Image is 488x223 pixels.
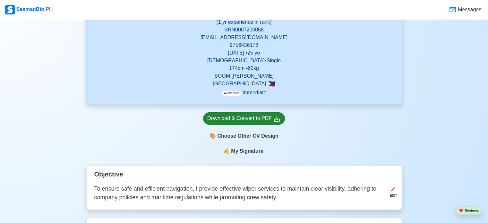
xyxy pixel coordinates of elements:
[94,18,394,26] p: (1 yr experience in rank)
[44,6,53,12] span: .PH
[386,193,397,198] div: EDIT
[94,34,394,41] p: [EMAIL_ADDRESS][DOMAIN_NAME]
[456,206,482,215] button: heartReviews
[222,89,267,97] p: Immediate
[459,209,463,212] span: heart
[94,57,394,64] p: [DEMOGRAPHIC_DATA] • Single
[94,168,394,182] div: Objective
[222,90,241,96] span: Availability
[5,5,53,14] div: SeamanBio
[207,115,281,123] div: Download & Convert to PDF
[210,132,216,140] span: paint
[94,184,386,202] p: To ensure safe and efficient navigation, I provide effective wiper services to maintain clear vis...
[203,130,285,142] div: Choose Other CV Design
[203,112,285,125] a: Download & Convert to PDF
[230,147,264,155] span: My Signature
[457,6,481,13] span: Messages
[94,49,394,57] p: [DATE] • 25 yo
[94,26,394,34] p: SRN 0007200058
[268,81,275,87] span: 🇵🇭
[94,80,394,88] p: [GEOGRAPHIC_DATA]
[94,72,394,80] p: SOOM [PERSON_NAME]
[5,5,15,14] img: Logo
[223,147,230,155] span: sign
[94,64,394,72] p: 174 cm • 60 kg
[94,41,394,49] p: 9756436178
